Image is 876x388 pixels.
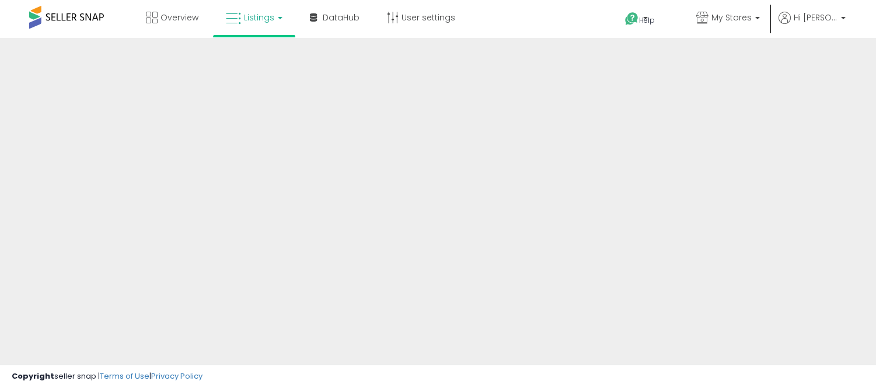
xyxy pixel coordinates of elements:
a: Terms of Use [100,370,149,382]
a: Hi [PERSON_NAME] [779,12,846,38]
span: Overview [160,12,198,23]
a: Help [616,3,678,38]
strong: Copyright [12,370,54,382]
div: seller snap | | [12,371,203,382]
span: DataHub [323,12,360,23]
span: Listings [244,12,274,23]
a: Privacy Policy [151,370,203,382]
span: My Stores [711,12,752,23]
i: Get Help [624,12,639,26]
span: Help [639,15,655,25]
span: Hi [PERSON_NAME] [794,12,837,23]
